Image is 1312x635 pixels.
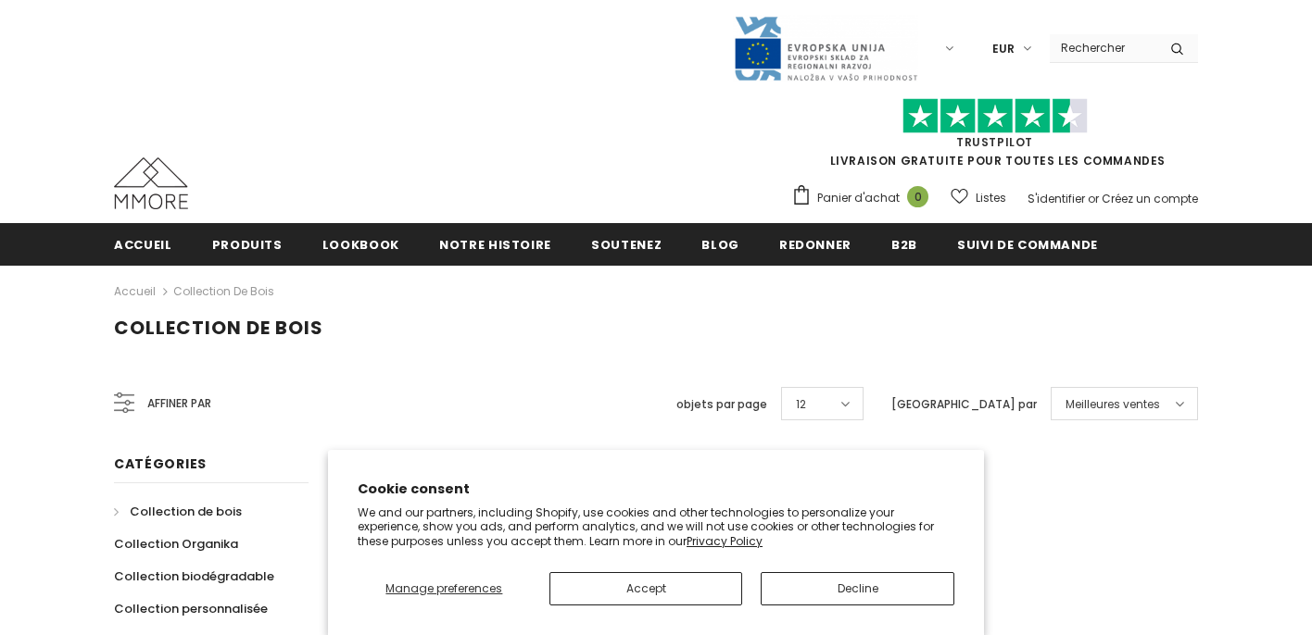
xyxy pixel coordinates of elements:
[591,236,662,254] span: soutenez
[130,503,242,520] span: Collection de bois
[322,236,399,254] span: Lookbook
[322,223,399,265] a: Lookbook
[114,535,238,553] span: Collection Organika
[114,280,156,303] a: Accueil
[733,40,918,56] a: Javni Razpis
[796,395,806,414] span: 12
[114,495,242,528] a: Collection de bois
[1102,191,1198,206] a: Créez un compte
[676,395,767,414] label: objets par page
[956,134,1033,150] a: TrustPilot
[761,572,954,605] button: Decline
[891,395,1037,414] label: [GEOGRAPHIC_DATA] par
[817,189,900,207] span: Panier d'achat
[701,236,739,254] span: Blog
[1050,34,1156,61] input: Search Site
[779,223,852,265] a: Redonner
[1066,395,1160,414] span: Meilleures ventes
[358,505,954,549] p: We and our partners, including Shopify, use cookies and other technologies to personalize your ex...
[549,572,743,605] button: Accept
[902,98,1088,134] img: Faites confiance aux étoiles pilotes
[1028,191,1085,206] a: S'identifier
[212,223,283,265] a: Produits
[114,157,188,209] img: Cas MMORE
[114,236,172,254] span: Accueil
[173,283,274,299] a: Collection de bois
[147,393,211,414] span: Affiner par
[951,181,1006,214] a: Listes
[687,533,763,549] a: Privacy Policy
[957,236,1098,254] span: Suivi de commande
[779,236,852,254] span: Redonner
[385,580,502,596] span: Manage preferences
[891,236,917,254] span: B2B
[114,567,274,585] span: Collection biodégradable
[114,528,238,560] a: Collection Organika
[114,600,268,617] span: Collection personnalisée
[212,236,283,254] span: Produits
[114,592,268,625] a: Collection personnalisée
[891,223,917,265] a: B2B
[1088,191,1099,206] span: or
[114,560,274,592] a: Collection biodégradable
[907,186,928,207] span: 0
[791,106,1198,168] span: LIVRAISON GRATUITE POUR TOUTES LES COMMANDES
[992,40,1015,58] span: EUR
[957,223,1098,265] a: Suivi de commande
[114,223,172,265] a: Accueil
[358,479,954,499] h2: Cookie consent
[791,184,938,212] a: Panier d'achat 0
[976,189,1006,207] span: Listes
[733,15,918,82] img: Javni Razpis
[701,223,739,265] a: Blog
[114,315,323,341] span: Collection de bois
[439,223,551,265] a: Notre histoire
[358,572,531,605] button: Manage preferences
[114,454,207,473] span: Catégories
[591,223,662,265] a: soutenez
[439,236,551,254] span: Notre histoire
